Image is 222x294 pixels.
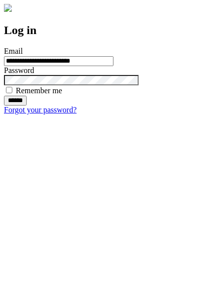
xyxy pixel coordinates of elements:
[16,86,62,95] label: Remember me
[4,66,34,74] label: Password
[4,106,76,114] a: Forgot your password?
[4,4,12,12] img: logo-4e3dc11c47720685a147b03b5a06dd966a58ff35d612b21f08c02c0306f2b779.png
[4,47,23,55] label: Email
[4,24,218,37] h2: Log in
